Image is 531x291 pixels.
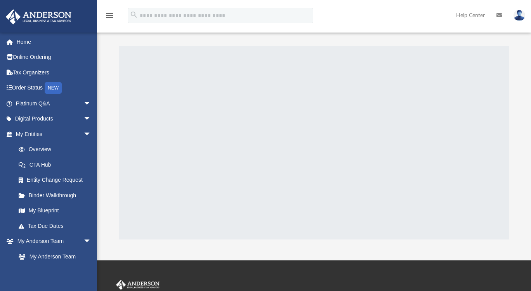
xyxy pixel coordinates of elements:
[83,126,99,142] span: arrow_drop_down
[3,9,74,24] img: Anderson Advisors Platinum Portal
[130,10,138,19] i: search
[11,203,99,219] a: My Blueprint
[5,80,103,96] a: Order StatusNEW
[11,172,103,188] a: Entity Change Request
[83,234,99,250] span: arrow_drop_down
[11,142,103,157] a: Overview
[83,111,99,127] span: arrow_drop_down
[5,65,103,80] a: Tax Organizers
[5,234,99,249] a: My Anderson Teamarrow_drop_down
[115,280,161,290] img: Anderson Advisors Platinum Portal
[11,157,103,172] a: CTA Hub
[5,50,103,65] a: Online Ordering
[514,10,525,21] img: User Pic
[45,82,62,94] div: NEW
[11,188,103,203] a: Binder Walkthrough
[11,264,99,280] a: Anderson System
[11,218,103,234] a: Tax Due Dates
[83,96,99,112] span: arrow_drop_down
[105,11,114,20] i: menu
[5,96,103,111] a: Platinum Q&Aarrow_drop_down
[5,126,103,142] a: My Entitiesarrow_drop_down
[5,34,103,50] a: Home
[105,15,114,20] a: menu
[11,249,95,264] a: My Anderson Team
[5,111,103,127] a: Digital Productsarrow_drop_down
